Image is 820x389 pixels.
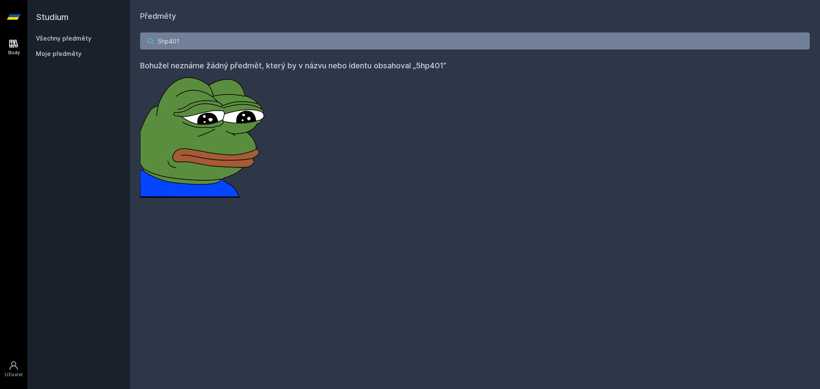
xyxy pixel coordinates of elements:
[140,32,810,50] input: Název nebo ident předmětu…
[5,371,23,378] div: Uživatel
[140,72,268,198] img: error_picture.png
[2,34,26,60] a: Study
[36,35,91,42] a: Všechny předměty
[8,50,20,56] div: Study
[140,10,810,22] h1: Předměty
[2,356,26,382] a: Uživatel
[140,60,810,72] h4: Bohužel neznáme žádný předmět, který by v názvu nebo identu obsahoval „5hp401”
[36,50,82,58] span: Moje předměty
